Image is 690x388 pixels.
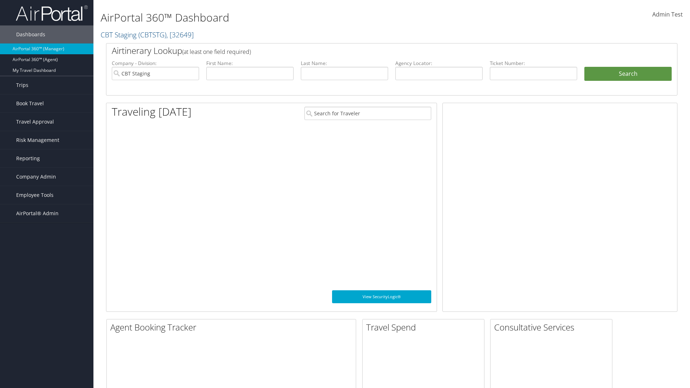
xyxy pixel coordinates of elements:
span: Book Travel [16,94,44,112]
span: Dashboards [16,26,45,43]
label: Last Name: [301,60,388,67]
a: CBT Staging [101,30,194,40]
span: ( CBTSTG ) [138,30,166,40]
span: AirPortal® Admin [16,204,59,222]
span: Employee Tools [16,186,54,204]
span: Company Admin [16,168,56,186]
label: Agency Locator: [395,60,483,67]
span: (at least one field required) [182,48,251,56]
a: Admin Test [652,4,683,26]
span: Admin Test [652,10,683,18]
a: View SecurityLogic® [332,290,431,303]
h2: Agent Booking Tracker [110,321,356,333]
label: Company - Division: [112,60,199,67]
h2: Travel Spend [366,321,484,333]
input: Search for Traveler [304,107,431,120]
label: First Name: [206,60,294,67]
span: Trips [16,76,28,94]
label: Ticket Number: [490,60,577,67]
h1: Traveling [DATE] [112,104,192,119]
h1: AirPortal 360™ Dashboard [101,10,489,25]
span: Reporting [16,149,40,167]
span: Risk Management [16,131,59,149]
h2: Airtinerary Lookup [112,45,624,57]
h2: Consultative Services [494,321,612,333]
img: airportal-logo.png [16,5,88,22]
span: Travel Approval [16,113,54,131]
span: , [ 32649 ] [166,30,194,40]
button: Search [584,67,672,81]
